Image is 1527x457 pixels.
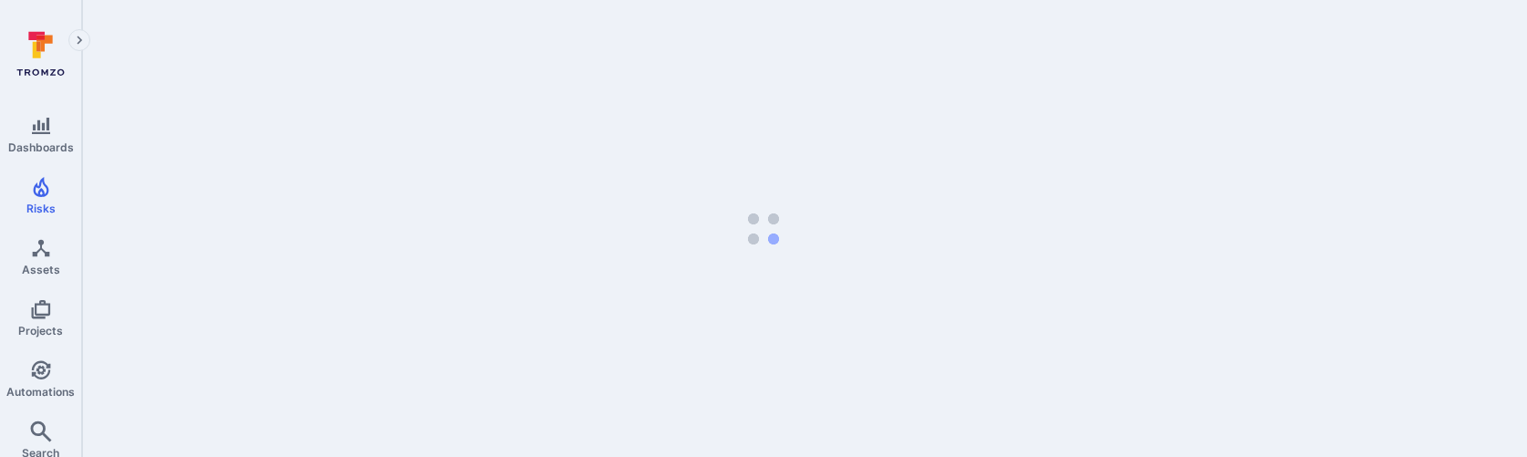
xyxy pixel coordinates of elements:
[26,202,56,215] span: Risks
[8,140,74,154] span: Dashboards
[6,385,75,399] span: Automations
[22,263,60,276] span: Assets
[73,33,86,48] i: Expand navigation menu
[18,324,63,338] span: Projects
[68,29,90,51] button: Expand navigation menu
